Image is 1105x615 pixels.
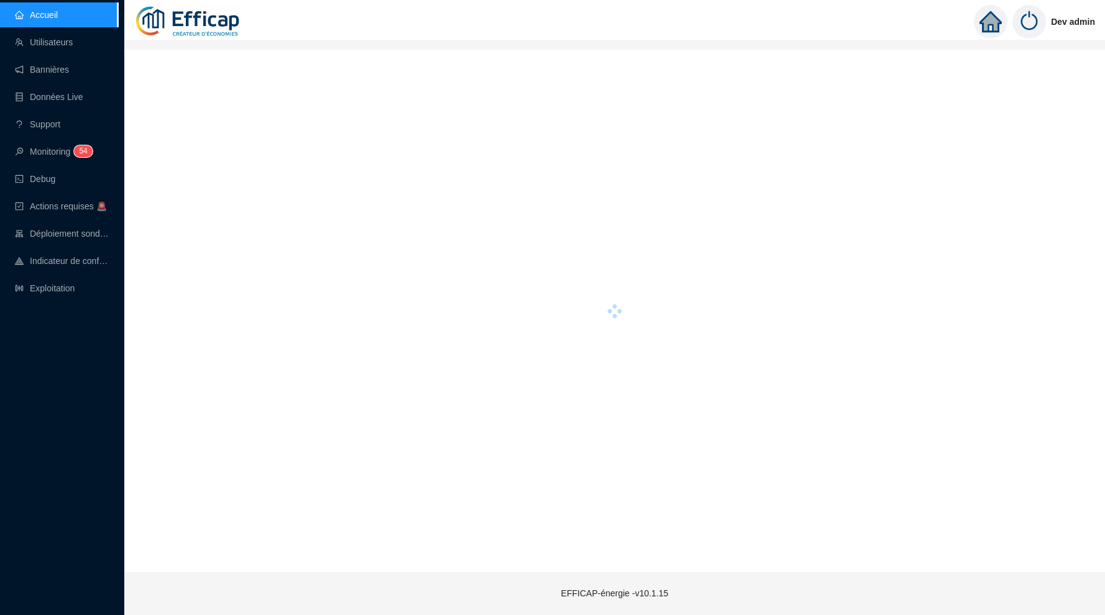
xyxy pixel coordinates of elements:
[15,37,73,47] a: teamUtilisateurs
[15,119,60,129] a: questionSupport
[15,202,24,211] span: check-square
[83,147,88,155] span: 4
[15,147,89,157] a: monitorMonitoring54
[979,11,1002,33] span: home
[15,65,69,75] a: notificationBannières
[15,283,75,293] a: slidersExploitation
[15,92,83,102] a: databaseDonnées Live
[15,229,109,239] a: clusterDéploiement sondes
[1051,2,1095,42] span: Dev admin
[79,147,83,155] span: 5
[1012,5,1046,39] img: power
[561,588,669,598] span: EFFICAP-énergie - v10.1.15
[30,201,107,211] span: Actions requises 🚨
[15,256,109,266] a: heat-mapIndicateur de confort
[15,10,58,20] a: homeAccueil
[74,145,92,157] sup: 54
[15,174,55,184] a: codeDebug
